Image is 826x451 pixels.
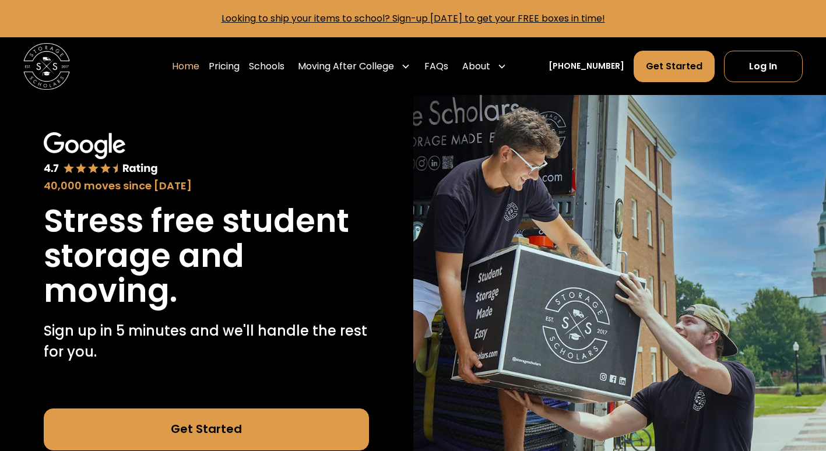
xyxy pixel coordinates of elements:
[23,43,70,90] a: home
[293,50,415,83] div: Moving After College
[23,43,70,90] img: Storage Scholars main logo
[44,408,369,450] a: Get Started
[724,51,803,82] a: Log In
[44,132,157,176] img: Google 4.7 star rating
[634,51,715,82] a: Get Started
[462,59,490,73] div: About
[549,60,624,72] a: [PHONE_NUMBER]
[222,12,605,25] a: Looking to ship your items to school? Sign-up [DATE] to get your FREE boxes in time!
[424,50,448,83] a: FAQs
[172,50,199,83] a: Home
[249,50,284,83] a: Schools
[298,59,394,73] div: Moving After College
[209,50,240,83] a: Pricing
[458,50,511,83] div: About
[44,178,369,194] div: 40,000 moves since [DATE]
[44,320,369,362] p: Sign up in 5 minutes and we'll handle the rest for you.
[44,203,369,309] h1: Stress free student storage and moving.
